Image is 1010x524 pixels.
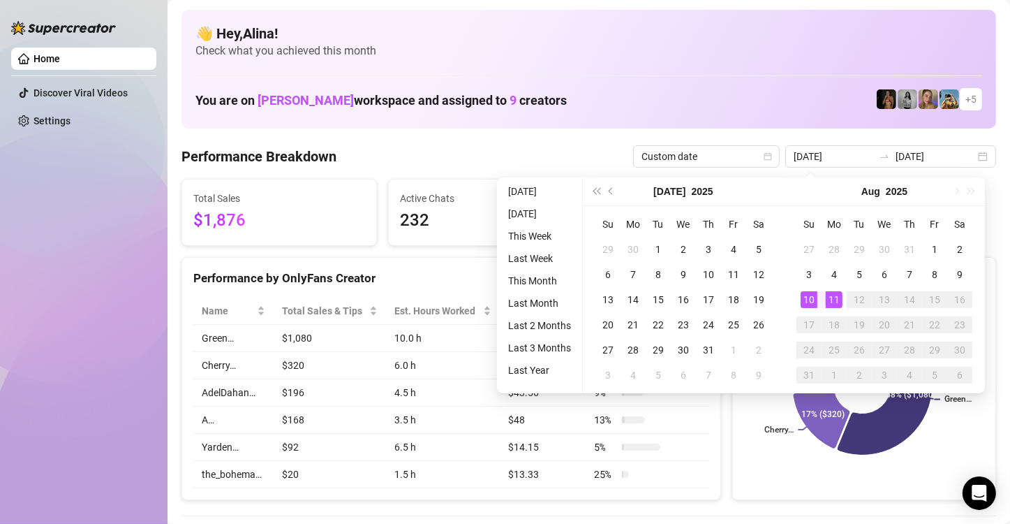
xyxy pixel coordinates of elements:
td: 2025-07-27 [796,237,822,262]
div: 1 [725,342,742,358]
td: 2025-08-30 [947,337,972,363]
div: 3 [600,367,616,384]
td: 2025-09-04 [897,363,922,388]
text: Green… [944,395,972,405]
td: 3.5 h [386,407,500,434]
td: $14.15 [500,434,586,461]
div: 23 [951,316,968,333]
div: 1 [926,241,943,258]
td: $320 [274,352,387,379]
td: 2025-09-05 [922,363,947,388]
div: 20 [600,316,616,333]
td: 2025-09-02 [847,363,872,388]
div: 14 [901,291,918,308]
div: 12 [750,266,767,283]
span: 13 % [594,412,616,428]
td: Green… [193,325,274,352]
th: Tu [847,212,872,237]
div: 4 [725,241,742,258]
div: 4 [625,367,641,384]
span: 9 [510,93,517,108]
div: Performance by OnlyFans Creator [193,269,709,288]
div: 14 [625,291,641,308]
div: 30 [675,342,692,358]
td: 2025-08-08 [922,262,947,287]
td: 2025-07-25 [721,312,746,337]
div: 2 [750,342,767,358]
td: 2025-08-12 [847,287,872,312]
th: Fr [922,212,947,237]
span: calendar [764,152,772,161]
th: Sa [746,212,771,237]
td: 2025-08-17 [796,312,822,337]
img: Cherry [919,89,938,109]
td: 2025-07-08 [646,262,671,287]
th: We [872,212,897,237]
span: Active Chats [400,191,572,206]
div: 21 [901,316,918,333]
td: 2025-08-09 [947,262,972,287]
h4: 👋 Hey, Alina ! [195,24,982,43]
span: Total Sales & Tips [282,303,367,319]
div: 24 [700,316,717,333]
button: Choose a month [861,177,880,205]
div: 20 [876,316,893,333]
td: 2025-07-07 [621,262,646,287]
td: 2025-08-02 [947,237,972,262]
td: 4.5 h [386,379,500,407]
div: 21 [625,316,641,333]
div: 4 [826,266,842,283]
div: 19 [851,316,868,333]
td: 2025-08-22 [922,312,947,337]
td: 2025-08-10 [796,287,822,312]
td: 2025-07-19 [746,287,771,312]
td: 6.5 h [386,434,500,461]
div: 17 [801,316,817,333]
th: We [671,212,696,237]
td: 2025-08-19 [847,312,872,337]
td: 2025-07-17 [696,287,721,312]
span: 25 % [594,467,616,482]
div: 18 [725,291,742,308]
div: 11 [826,291,842,308]
td: 2025-08-21 [897,312,922,337]
td: 2025-07-24 [696,312,721,337]
td: 2025-07-29 [646,337,671,363]
div: 10 [801,291,817,308]
div: 5 [851,266,868,283]
th: Th [696,212,721,237]
td: 2025-07-28 [621,337,646,363]
td: 2025-08-15 [922,287,947,312]
td: 2025-08-04 [822,262,847,287]
td: 2025-08-08 [721,363,746,388]
td: 2025-08-01 [922,237,947,262]
div: 13 [876,291,893,308]
td: 2025-08-29 [922,337,947,363]
td: 2025-07-03 [696,237,721,262]
td: 2025-08-26 [847,337,872,363]
td: 2025-07-10 [696,262,721,287]
td: 2025-08-23 [947,312,972,337]
button: Choose a year [886,177,907,205]
li: Last Year [503,362,577,379]
td: Yarden… [193,434,274,461]
button: Previous month (PageUp) [604,177,619,205]
div: 4 [901,367,918,384]
td: $92 [274,434,387,461]
div: 25 [826,342,842,358]
th: Name [193,298,274,325]
div: 6 [675,367,692,384]
span: to [879,151,890,162]
div: 13 [600,291,616,308]
div: 6 [600,266,616,283]
td: 2025-07-11 [721,262,746,287]
img: A [898,89,917,109]
div: 8 [926,266,943,283]
span: [PERSON_NAME] [258,93,354,108]
div: 29 [600,241,616,258]
td: 2025-08-14 [897,287,922,312]
td: $196 [274,379,387,407]
td: 2025-08-31 [796,363,822,388]
td: 2025-08-25 [822,337,847,363]
div: 6 [876,266,893,283]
